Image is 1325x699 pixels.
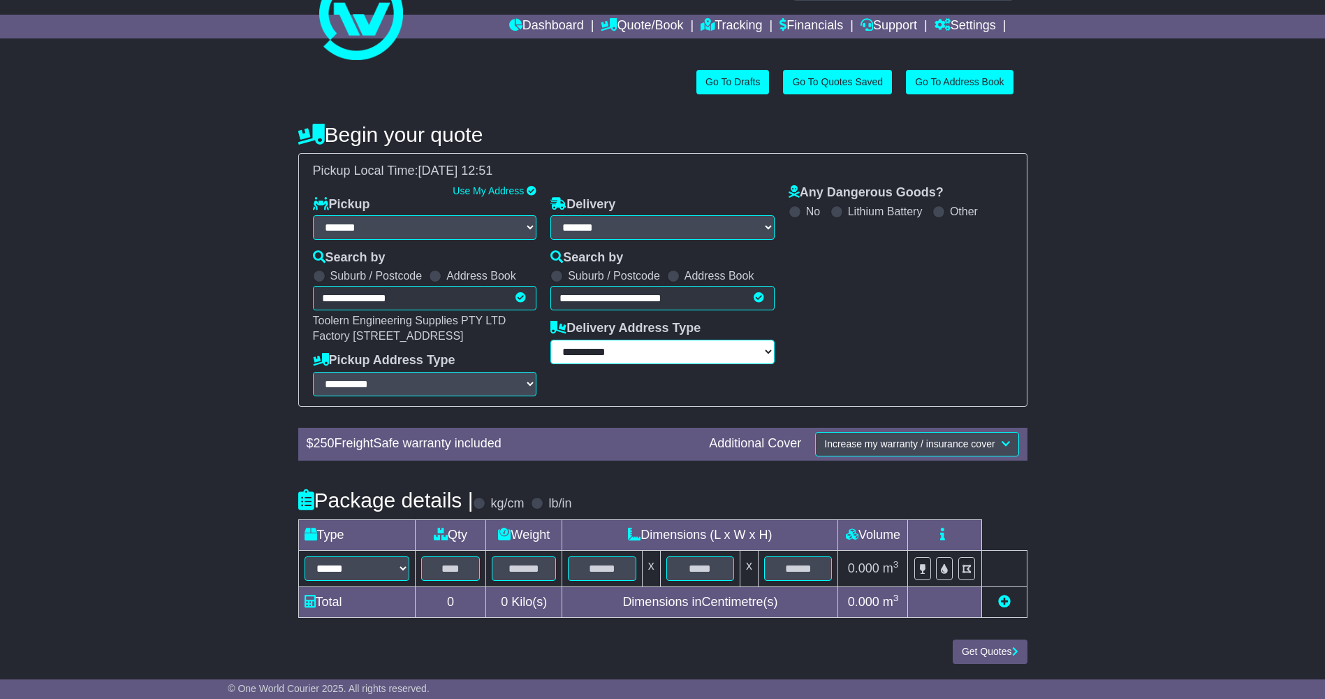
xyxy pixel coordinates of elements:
td: x [740,550,759,586]
a: Add new item [998,595,1011,609]
label: Delivery [550,197,615,212]
td: Volume [838,519,908,550]
a: Settings [935,15,996,38]
button: Get Quotes [953,640,1027,664]
label: Pickup [313,197,370,212]
h4: Begin your quote [298,123,1027,146]
span: Increase my warranty / insurance cover [824,438,995,449]
td: x [642,550,660,586]
span: Factory [STREET_ADDRESS] [313,330,464,342]
a: Go To Address Book [906,70,1013,94]
a: Support [861,15,917,38]
td: 0 [415,586,486,617]
label: Suburb / Postcode [568,269,660,282]
span: 0 [501,595,508,609]
span: 0.000 [848,561,879,575]
span: Toolern Engineering Supplies PTY LTD [313,315,506,326]
a: Tracking [701,15,762,38]
td: Dimensions (L x W x H) [562,519,838,550]
span: m [883,561,899,575]
span: [DATE] 12:51 [418,164,493,178]
a: Use My Address [453,185,524,196]
sup: 3 [893,593,899,603]
span: © One World Courier 2025. All rights reserved. [228,683,430,694]
td: Dimensions in Centimetre(s) [562,586,838,617]
label: Delivery Address Type [550,321,701,336]
a: Go To Quotes Saved [783,70,892,94]
label: lb/in [548,496,571,512]
sup: 3 [893,559,899,570]
label: Other [950,205,978,218]
h4: Package details | [298,489,474,512]
label: Address Book [685,269,754,282]
span: 250 [314,436,335,450]
label: Suburb / Postcode [330,269,423,282]
button: Increase my warranty / insurance cover [815,432,1018,456]
span: 0.000 [848,595,879,609]
td: Type [298,519,415,550]
div: $ FreightSafe warranty included [300,436,703,452]
div: Pickup Local Time: [306,164,1020,179]
label: Search by [550,250,623,266]
td: Weight [486,519,562,550]
a: Go To Drafts [696,70,769,94]
label: kg/cm [490,496,524,512]
a: Quote/Book [601,15,683,38]
span: m [883,595,899,609]
label: Lithium Battery [848,205,923,218]
td: Kilo(s) [486,586,562,617]
label: Any Dangerous Goods? [789,185,944,201]
a: Dashboard [509,15,584,38]
label: No [806,205,820,218]
td: Qty [415,519,486,550]
td: Total [298,586,415,617]
label: Address Book [446,269,516,282]
label: Search by [313,250,386,266]
div: Additional Cover [702,436,808,452]
label: Pickup Address Type [313,353,455,368]
a: Financials [779,15,843,38]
